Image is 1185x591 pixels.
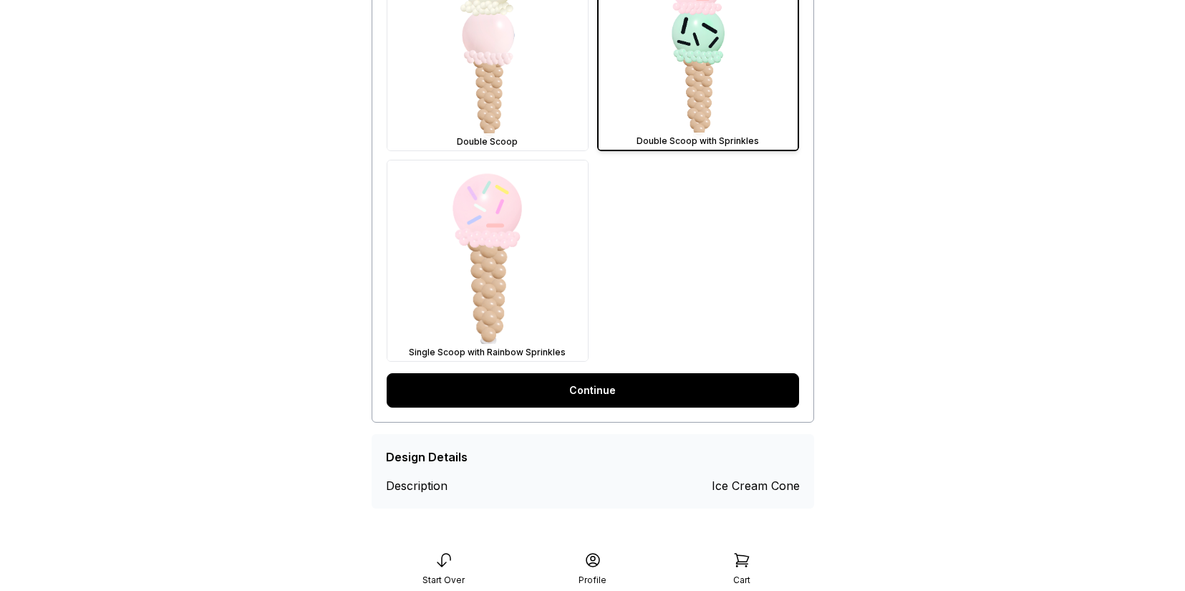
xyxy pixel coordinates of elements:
div: Start Over [422,575,465,586]
a: Continue [387,373,799,408]
div: Single Scoop with Rainbow Sprinkles [390,347,585,358]
div: Double Scoop [390,136,585,148]
div: Cart [733,575,750,586]
div: Ice Cream Cone [712,477,800,494]
div: Description [386,477,490,494]
div: Double Scoop with Sprinkles [601,135,795,147]
div: Profile [579,575,606,586]
img: Single Scoop with Rainbow Sprinkles [387,160,588,361]
div: Design Details [386,448,468,466]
